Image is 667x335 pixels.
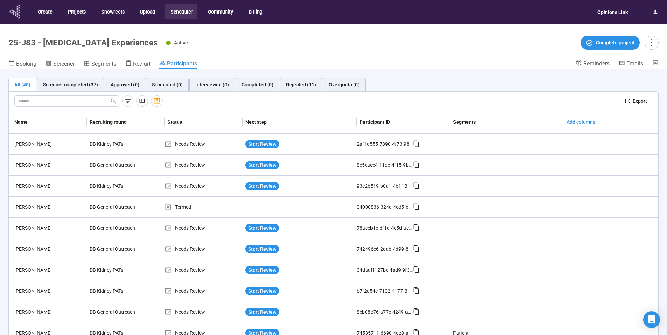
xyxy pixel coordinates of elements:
button: Start Review [245,161,279,169]
th: Status [165,111,243,134]
th: Name [9,111,87,134]
div: DB Kidney PATs [87,137,139,151]
div: [PERSON_NAME] [12,203,87,211]
button: Community [202,4,238,19]
div: Needs Review [165,266,243,274]
button: Projects [62,4,91,19]
button: Billing [243,4,268,19]
button: Scheduler [165,4,197,19]
span: more [647,38,656,47]
button: exportExport [619,95,653,107]
th: Participant ID [357,111,450,134]
button: Start Review [245,308,279,316]
a: Recruit [125,60,150,69]
div: 34daafff-27be-4ad9-9f3e-c4eeb4a0a83e [357,266,413,274]
a: Segments [84,60,116,69]
span: + Add columns [563,118,595,126]
a: Participants [159,60,197,69]
div: DB Kidney PATs [87,284,139,298]
div: [PERSON_NAME] [12,182,87,190]
span: Start Review [248,161,276,169]
th: Recruiting round [87,111,165,134]
div: Needs Review [165,287,243,295]
th: Next step [243,111,357,134]
div: DB General Outreach [87,221,139,235]
div: Completed (0) [242,81,273,88]
span: Recruit [133,60,150,67]
div: 2af1d555-7890-4f73-98c5-b10263375ee0 [357,140,413,148]
div: Screener completed (37) [43,81,98,88]
span: Start Review [248,245,276,253]
div: DB General Outreach [87,305,139,319]
span: Export [633,97,647,105]
div: Scheduled (0) [152,81,183,88]
span: Participants [167,60,197,67]
button: Upload [134,4,160,19]
div: Rejected (11) [286,81,316,88]
button: search [108,95,119,107]
span: Active [174,40,188,45]
button: Complete project [581,36,640,50]
span: search [111,98,116,104]
span: Reminders [583,60,610,67]
div: Open Intercom Messenger [643,311,660,328]
span: Screener [53,60,75,67]
div: [PERSON_NAME] [12,161,87,169]
span: Segments [91,60,116,67]
h1: 25-J83 - [MEDICAL_DATA] Experiences [8,38,158,48]
div: Needs Review [165,224,243,232]
button: Start Review [245,182,279,190]
a: Booking [8,60,36,69]
div: [PERSON_NAME] [12,287,87,295]
span: Start Review [248,224,276,232]
div: Needs Review [165,308,243,316]
div: b7f2d54e-7102-4177-82a4-62b3aae51553 [357,287,413,295]
button: more [645,36,659,50]
div: DB General Outreach [87,200,139,214]
div: [PERSON_NAME] [12,140,87,148]
span: Complete project [596,39,634,47]
div: Termed [165,203,243,211]
div: [PERSON_NAME] [12,308,87,316]
div: 8eb08b76-a77c-4249-aeac-e74e0dceb78e [357,308,413,316]
button: + Add columns [557,116,601,128]
button: Showreels [96,4,129,19]
div: [PERSON_NAME] [12,224,87,232]
div: Needs Review [165,161,243,169]
button: Start Review [245,287,279,295]
div: Opinions Link [593,6,632,19]
div: 78accb1c-df1d-4c5d-ac73-9c3816ca38eb [357,224,413,232]
span: Start Review [248,182,276,190]
div: Needs Review [165,245,243,253]
div: DB General Outreach [87,158,139,172]
div: DB Kidney PATs [87,179,139,193]
span: Start Review [248,266,276,274]
div: 93e2b519-b0a1-4b1f-8b4b-1fd72da2e85d [357,182,413,190]
a: Emails [619,60,643,68]
div: Approved (0) [111,81,139,88]
div: Interviewed (0) [195,81,229,88]
div: 8e5eaee4-11dc-4f15-9b19-d66a2b4e5905 [357,161,413,169]
div: 04000836-324d-4cd5-b247-1389224c644d [357,203,413,211]
div: Overquota (0) [329,81,360,88]
div: All (48) [14,81,30,88]
a: Screener [46,60,75,69]
span: export [625,99,630,104]
button: Start Review [245,266,279,274]
span: Start Review [248,287,276,295]
div: 742496c6-2dab-4d99-84bd-b00e1f14822b [357,245,413,253]
div: [PERSON_NAME] [12,266,87,274]
span: Start Review [248,140,276,148]
span: Start Review [248,308,276,316]
button: Start Review [245,140,279,148]
div: Needs Review [165,182,243,190]
button: Create [32,4,57,19]
div: [PERSON_NAME] [12,245,87,253]
th: Segments [450,111,554,134]
div: Needs Review [165,140,243,148]
span: Emails [626,60,643,67]
button: Start Review [245,224,279,232]
span: Booking [16,60,36,67]
a: Reminders [576,60,610,68]
div: DB Kidney PATs [87,263,139,277]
